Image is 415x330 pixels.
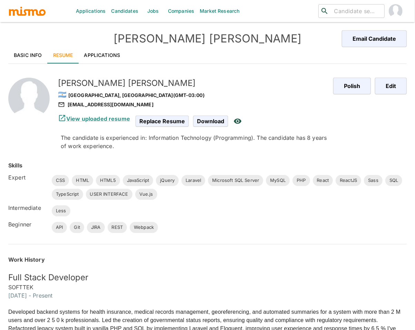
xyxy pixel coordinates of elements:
[58,78,328,89] h5: [PERSON_NAME] [PERSON_NAME]
[108,32,307,46] h4: [PERSON_NAME] [PERSON_NAME]
[58,100,328,109] div: [EMAIL_ADDRESS][DOMAIN_NAME]
[193,118,228,124] a: Download
[8,291,407,300] h6: [DATE] - Present
[8,78,50,119] img: 2Q==
[266,177,290,184] span: MySQL
[135,191,157,198] span: Vue.js
[58,90,67,99] span: 🇦🇷
[86,191,132,198] span: USER INTERFACE
[123,177,154,184] span: JavaScript
[52,224,67,231] span: API
[336,177,361,184] span: ReactJS
[58,89,328,100] div: [GEOGRAPHIC_DATA], [GEOGRAPHIC_DATA] (GMT-03:00)
[52,191,83,198] span: TypeScript
[333,78,371,94] button: Polish
[96,177,120,184] span: HTML5
[332,6,382,16] input: Candidate search
[8,255,407,264] h6: Work History
[342,30,407,47] button: Email Candidate
[293,177,310,184] span: PHP
[8,204,46,212] h6: Intermediate
[61,134,328,150] div: The candidate is experienced in: Information Technology (Programming). The candidate has 8 years ...
[385,177,402,184] span: SQL
[364,177,383,184] span: Sass
[208,177,263,184] span: Microsoft SQL Server
[8,6,46,16] img: logo
[375,78,407,94] button: Edit
[58,115,130,122] a: View uploaded resume
[181,177,205,184] span: Laravel
[8,283,407,291] h6: SOFTTEK
[79,47,126,64] a: Applications
[130,224,158,231] span: Webpack
[72,177,93,184] span: HTML
[8,161,22,169] h6: Skills
[8,220,46,229] h6: Beginner
[156,177,179,184] span: jQuery
[193,116,228,127] span: Download
[108,224,127,231] span: REST
[70,224,84,231] span: Git
[52,207,70,214] span: Less
[52,177,69,184] span: CSS
[8,47,48,64] a: Basic Info
[87,224,105,231] span: JIRA
[389,4,403,18] img: Carmen Vilachá
[8,272,407,283] h5: Full Stack Developer
[48,47,79,64] a: Resume
[313,177,333,184] span: React
[136,116,189,127] span: Replace Resume
[8,173,46,182] h6: Expert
